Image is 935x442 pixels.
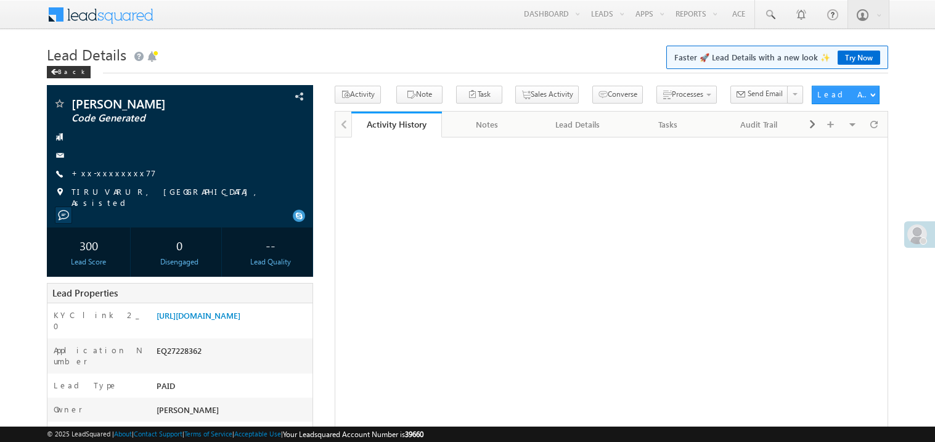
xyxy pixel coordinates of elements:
div: PAID [153,380,312,397]
span: Send Email [748,88,783,99]
div: Back [47,66,91,78]
span: Your Leadsquared Account Number is [283,430,423,439]
span: Lead Details [47,44,126,64]
a: Notes [442,112,533,137]
button: Activity [335,86,381,104]
a: Tasks [623,112,714,137]
button: Send Email [730,86,788,104]
a: About [114,430,132,438]
div: Activity History [361,118,433,130]
a: Activity History [351,112,442,137]
a: Lead Details [533,112,623,137]
div: Lead Actions [817,89,870,100]
div: Audit Trail [724,117,793,132]
label: Lead Type [54,380,118,391]
div: EQ27228362 [153,345,312,362]
a: Audit Trail [714,112,804,137]
span: 39660 [405,430,423,439]
div: Lead Score [50,256,128,268]
div: Lead Quality [232,256,309,268]
div: Disengaged [141,256,218,268]
span: [PERSON_NAME] [157,404,219,415]
a: Terms of Service [184,430,232,438]
label: Application Number [54,345,144,367]
span: Code Generated [71,112,237,125]
button: Converse [592,86,643,104]
a: Try Now [838,51,880,65]
div: 300 [50,234,128,256]
a: Acceptable Use [234,430,281,438]
div: Tasks [633,117,703,132]
button: Note [396,86,443,104]
div: Notes [452,117,521,132]
a: Contact Support [134,430,182,438]
button: Processes [656,86,717,104]
a: [URL][DOMAIN_NAME] [157,310,240,321]
button: Lead Actions [812,86,880,104]
span: Faster 🚀 Lead Details with a new look ✨ [674,51,880,63]
span: TIRUVARUR, [GEOGRAPHIC_DATA], Assisted [71,186,287,208]
div: Lead Details [542,117,612,132]
label: Owner [54,404,83,415]
a: Back [47,65,97,76]
span: Lead Properties [52,287,118,299]
label: KYC link 2_0 [54,309,144,332]
span: © 2025 LeadSquared | | | | | [47,428,423,440]
a: +xx-xxxxxxxx77 [71,168,156,178]
button: Task [456,86,502,104]
span: Processes [672,89,703,99]
span: [PERSON_NAME] [71,97,237,110]
div: 0 [141,234,218,256]
div: -- [232,234,309,256]
button: Sales Activity [515,86,579,104]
